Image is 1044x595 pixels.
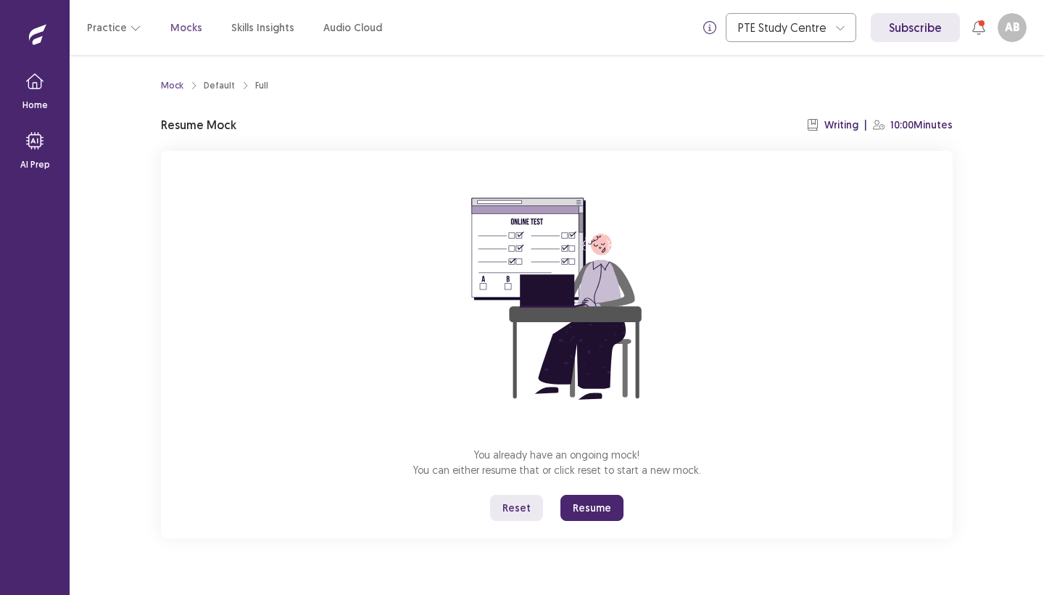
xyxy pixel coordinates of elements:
[204,79,235,92] div: Default
[738,14,828,41] div: PTE Study Centre
[87,15,141,41] button: Practice
[161,79,183,92] a: Mock
[22,99,48,112] p: Home
[255,79,268,92] div: Full
[890,118,953,133] p: 10:00 Minutes
[560,495,623,521] button: Resume
[871,13,960,42] a: Subscribe
[323,20,382,36] a: Audio Cloud
[824,118,858,133] p: Writing
[231,20,294,36] a: Skills Insights
[161,79,268,92] nav: breadcrumb
[998,13,1027,42] button: AB
[697,15,723,41] button: info
[490,495,543,521] button: Reset
[864,118,867,133] p: |
[161,116,236,134] p: Resume Mock
[413,447,701,477] p: You already have an ongoing mock! You can either resume that or click reset to start a new mock.
[426,168,687,430] img: attend-mock
[170,20,202,36] a: Mocks
[20,158,50,171] p: AI Prep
